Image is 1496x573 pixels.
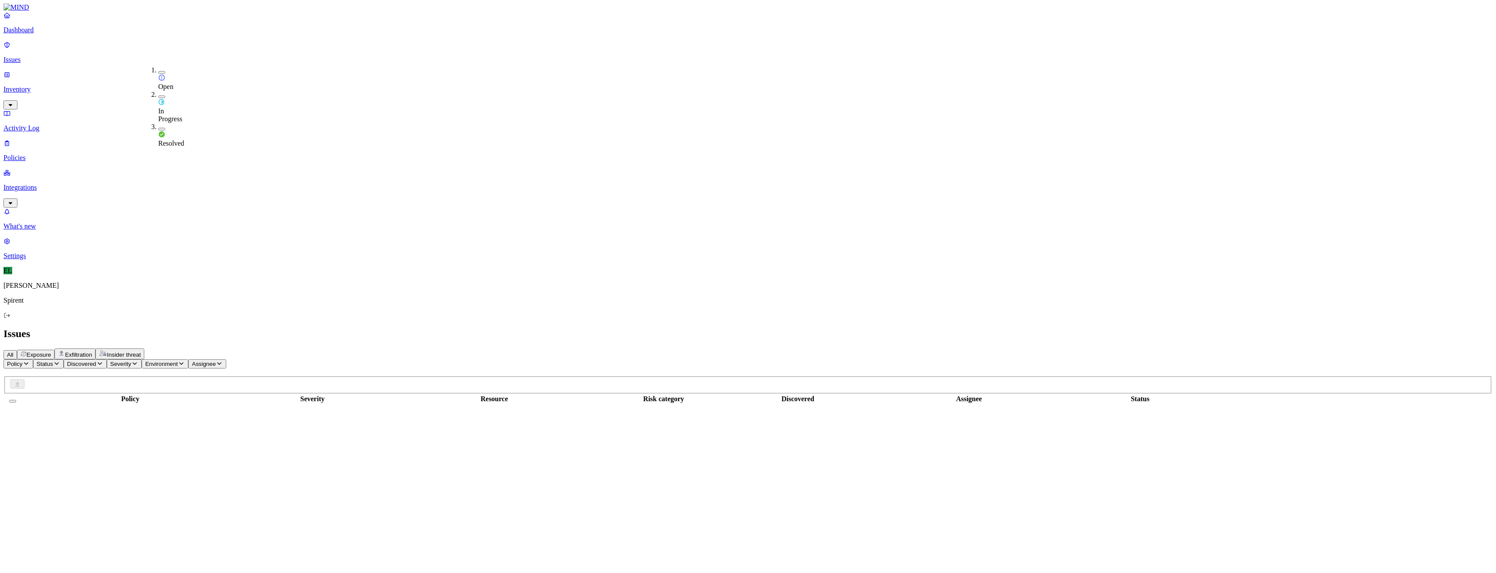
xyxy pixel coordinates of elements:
[3,328,1493,340] h2: Issues
[1068,395,1212,403] div: Status
[158,99,165,106] img: status-in-progress
[725,395,870,403] div: Discovered
[7,351,14,358] span: All
[604,395,724,403] div: Risk category
[3,252,1493,260] p: Settings
[7,361,23,367] span: Policy
[872,395,1066,403] div: Assignee
[65,351,92,358] span: Exfiltration
[192,361,216,367] span: Assignee
[145,361,178,367] span: Environment
[3,56,1493,64] p: Issues
[3,267,12,274] span: EL
[3,222,1493,230] p: What's new
[3,3,29,11] img: MIND
[158,83,173,90] span: Open
[158,140,184,147] span: Resolved
[3,184,1493,191] p: Integrations
[3,124,1493,132] p: Activity Log
[240,395,385,403] div: Severity
[3,26,1493,34] p: Dashboard
[37,361,53,367] span: Status
[3,208,1493,230] a: What's new
[3,297,1493,304] p: Spirent
[9,400,16,402] button: Select all
[158,131,165,138] img: status-resolved
[27,351,51,358] span: Exposure
[3,3,1493,11] a: MIND
[158,107,182,123] span: In Progress
[3,11,1493,34] a: Dashboard
[3,71,1493,108] a: Inventory
[110,361,131,367] span: Severity
[158,74,165,81] img: status-open
[3,109,1493,132] a: Activity Log
[3,85,1493,93] p: Inventory
[3,139,1493,162] a: Policies
[387,395,602,403] div: Resource
[67,361,96,367] span: Discovered
[3,169,1493,206] a: Integrations
[3,282,1493,290] p: [PERSON_NAME]
[3,237,1493,260] a: Settings
[107,351,141,358] span: Insider threat
[3,41,1493,64] a: Issues
[22,395,238,403] div: Policy
[3,154,1493,162] p: Policies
